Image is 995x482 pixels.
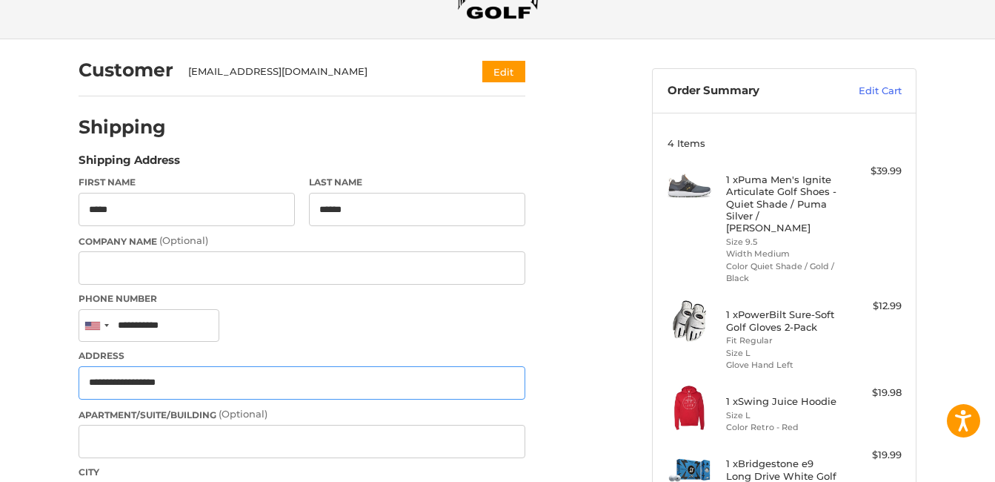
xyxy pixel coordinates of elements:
[843,386,902,400] div: $19.98
[219,408,267,420] small: (Optional)
[79,152,180,176] legend: Shipping Address
[79,176,295,189] label: First Name
[726,409,839,422] li: Size L
[79,407,525,422] label: Apartment/Suite/Building
[309,176,525,189] label: Last Name
[79,310,113,342] div: United States: +1
[827,84,902,99] a: Edit Cart
[668,84,827,99] h3: Order Summary
[726,421,839,434] li: Color Retro - Red
[726,260,839,285] li: Color Quiet Shade / Gold / Black
[843,448,902,463] div: $19.99
[843,299,902,314] div: $12.99
[726,347,839,360] li: Size L
[843,164,902,179] div: $39.99
[726,308,839,333] h4: 1 x PowerBilt Sure-Soft Golf Gloves 2-Pack
[188,65,454,79] div: [EMAIL_ADDRESS][DOMAIN_NAME]
[79,116,166,139] h2: Shipping
[79,349,525,363] label: Address
[668,137,902,149] h3: 4 Items
[726,236,839,248] li: Size 9.5
[79,59,173,82] h2: Customer
[79,234,525,248] label: Company Name
[726,359,839,372] li: Glove Hand Left
[726,334,839,347] li: Fit Regular
[159,234,208,246] small: (Optional)
[482,61,525,82] button: Edit
[79,292,525,306] label: Phone Number
[726,395,839,407] h4: 1 x Swing Juice Hoodie
[726,248,839,260] li: Width Medium
[79,466,525,479] label: City
[726,174,839,234] h4: 1 x Puma Men's Ignite Articulate Golf Shoes - Quiet Shade / Puma Silver / [PERSON_NAME]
